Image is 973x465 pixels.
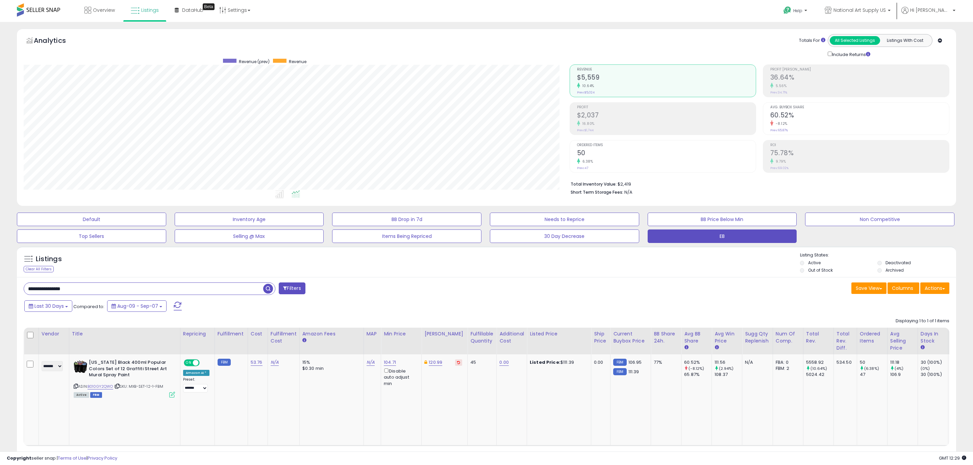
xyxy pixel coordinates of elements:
span: N/A [624,189,632,195]
p: Listing States: [800,252,956,258]
span: DataHub [182,7,203,13]
a: 53.76 [251,359,263,366]
div: Total Rev. [806,330,831,345]
small: Prev: 69.02% [770,166,789,170]
b: Listed Price: [530,359,560,365]
small: 6.38% [580,159,593,164]
div: BB Share 24h. [654,330,678,345]
h2: 50 [577,149,756,158]
div: Include Returns [823,50,878,58]
span: Listings [141,7,159,13]
span: Help [793,8,802,13]
span: Profit [PERSON_NAME] [770,68,949,72]
small: Prev: 65.87% [770,128,788,132]
span: Compared to: [73,303,104,310]
a: 0.00 [499,359,509,366]
span: OFF [199,360,209,366]
div: Avg Win Price [715,330,739,345]
button: Last 30 Days [24,300,72,312]
div: 77% [654,359,676,365]
h2: $2,037 [577,111,756,120]
small: FBM [613,359,626,366]
h2: 75.78% [770,149,949,158]
small: FBM [613,368,626,375]
a: Terms of Use [58,455,86,461]
div: 45 [470,359,491,365]
div: N/A [745,359,768,365]
div: 0.00 [594,359,605,365]
small: (10.64%) [810,366,827,371]
span: | SKU: MXB-SET-12-1-FBM [114,384,163,389]
th: Please note that this number is a calculation based on your required days of coverage and your ve... [742,328,773,354]
a: B010GY2QWO [88,384,113,389]
div: Listed Price [530,330,588,337]
li: $2,419 [571,180,944,188]
span: All listings currently available for purchase on Amazon [74,392,89,398]
button: BB Drop in 7d [332,213,481,226]
small: (6.38%) [864,366,879,371]
a: N/A [367,359,375,366]
div: Cost [251,330,265,337]
i: Get Help [783,6,792,15]
div: 47 [860,372,887,378]
h5: Listings [36,254,62,264]
small: FBM [218,359,231,366]
div: Amazon Fees [302,330,361,337]
small: 16.80% [580,121,595,126]
div: Fulfillment [218,330,245,337]
small: (-8.12%) [689,366,704,371]
small: Prev: $1,744 [577,128,594,132]
div: FBA: 0 [776,359,798,365]
small: Prev: 47 [577,166,588,170]
a: Hi [PERSON_NAME] [901,7,955,22]
span: 2025-10-8 12:29 GMT [939,455,966,461]
button: 30 Day Decrease [490,229,639,243]
button: Listings With Cost [880,36,930,45]
label: Out of Stock [808,267,833,273]
div: Preset: [183,377,209,392]
a: N/A [271,359,279,366]
span: Avg. Buybox Share [770,106,949,109]
div: Sugg Qty Replenish [745,330,770,345]
div: Repricing [183,330,212,337]
button: BB Price Below Min [648,213,797,226]
label: Archived [885,267,904,273]
small: Prev: 34.71% [770,90,787,94]
div: Displaying 1 to 1 of 1 items [896,318,949,324]
button: EB [648,229,797,243]
th: CSV column name: cust_attr_2_Vendor [39,328,69,354]
div: Total Rev. Diff. [837,330,854,352]
small: 5.56% [773,83,787,88]
img: 41xnJqLNpCL._SL40_.jpg [74,359,87,373]
div: 111.56 [715,359,742,365]
button: Selling @ Max [175,229,324,243]
button: Non Competitive [805,213,954,226]
span: 111.39 [628,368,639,375]
div: 108.37 [715,372,742,378]
div: Num of Comp. [776,330,800,345]
div: Amazon AI * [183,370,209,376]
span: Last 30 Days [34,303,64,309]
button: Filters [279,282,305,294]
span: Profit [577,106,756,109]
div: Title [72,330,177,337]
div: $0.30 min [302,365,358,372]
small: Avg Win Price. [715,345,719,351]
div: MAP [367,330,378,337]
small: (0%) [921,366,930,371]
button: Aug-09 - Sep-07 [107,300,167,312]
div: Days In Stock [921,330,945,345]
b: Short Term Storage Fees: [571,189,623,195]
span: ROI [770,143,949,147]
div: 65.87% [684,372,712,378]
span: Revenue [289,59,306,64]
small: Amazon Fees. [302,337,306,344]
a: Help [778,1,814,22]
small: -8.12% [773,121,788,126]
div: ASIN: [74,359,175,397]
span: 106.95 [628,359,642,365]
button: Top Sellers [17,229,166,243]
h2: 60.52% [770,111,949,120]
h2: $5,559 [577,74,756,83]
h2: 36.64% [770,74,949,83]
